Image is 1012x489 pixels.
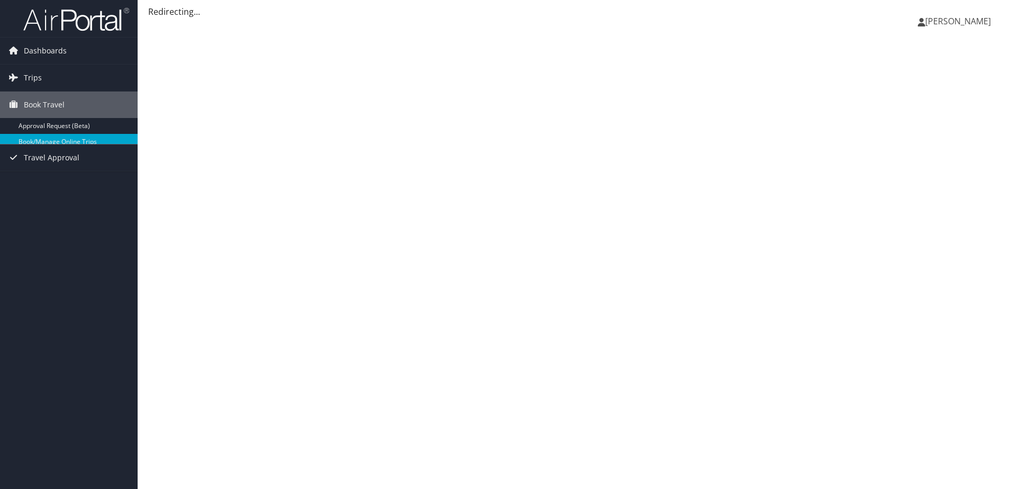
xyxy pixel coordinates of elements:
[918,5,1001,37] a: [PERSON_NAME]
[23,7,129,32] img: airportal-logo.png
[24,38,67,64] span: Dashboards
[925,15,991,27] span: [PERSON_NAME]
[24,92,65,118] span: Book Travel
[24,144,79,171] span: Travel Approval
[24,65,42,91] span: Trips
[148,5,1001,18] div: Redirecting...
